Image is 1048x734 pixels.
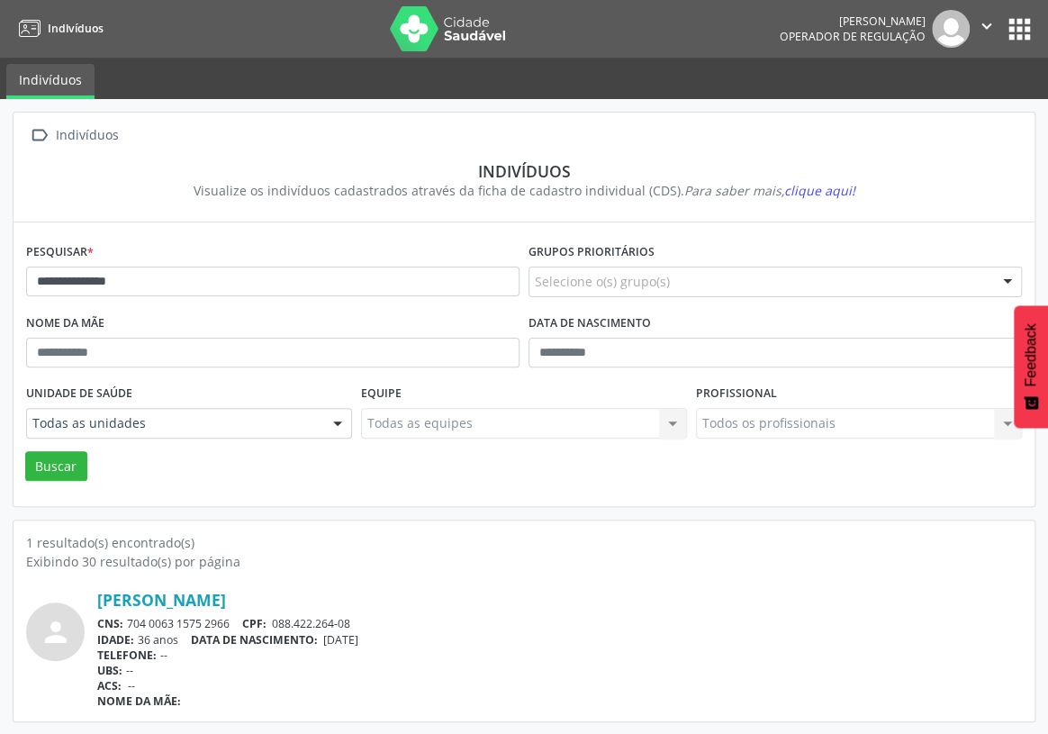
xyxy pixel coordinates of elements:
div: Indivíduos [52,122,122,149]
a: [PERSON_NAME] [97,590,226,610]
span: CPF: [242,616,267,631]
span: Feedback [1023,323,1039,386]
span: Todas as unidades [32,414,315,432]
div: [PERSON_NAME] [780,14,926,29]
div: -- [97,663,1022,678]
span: UBS: [97,663,122,678]
i:  [977,16,997,36]
span: clique aqui! [784,182,855,199]
div: Exibindo 30 resultado(s) por página [26,552,1022,571]
button: apps [1004,14,1035,45]
i:  [26,122,52,149]
label: Data de nascimento [529,310,651,338]
label: Unidade de saúde [26,380,132,408]
button: Feedback - Mostrar pesquisa [1014,305,1048,428]
a: Indivíduos [6,64,95,99]
span: IDADE: [97,632,134,648]
button: Buscar [25,451,87,482]
i: Para saber mais, [684,182,855,199]
label: Grupos prioritários [529,239,655,267]
i: person [40,616,72,648]
div: 1 resultado(s) encontrado(s) [26,533,1022,552]
img: img [932,10,970,48]
span: [DATE] [323,632,358,648]
div: Visualize os indivíduos cadastrados através da ficha de cadastro individual (CDS). [39,181,1009,200]
a: Indivíduos [13,14,104,43]
span: Operador de regulação [780,29,926,44]
label: Profissional [696,380,777,408]
span: CNS: [97,616,123,631]
span: ACS: [97,678,122,693]
button:  [970,10,1004,48]
div: -- [97,648,1022,663]
div: 36 anos [97,632,1022,648]
div: Indivíduos [39,161,1009,181]
span: TELEFONE: [97,648,157,663]
span: -- [128,678,135,693]
div: 704 0063 1575 2966 [97,616,1022,631]
label: Pesquisar [26,239,94,267]
span: NOME DA MÃE: [97,693,181,709]
label: Nome da mãe [26,310,104,338]
span: Selecione o(s) grupo(s) [535,272,670,291]
span: 088.422.264-08 [272,616,350,631]
span: Indivíduos [48,21,104,36]
label: Equipe [361,380,402,408]
a:  Indivíduos [26,122,122,149]
span: DATA DE NASCIMENTO: [191,632,318,648]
